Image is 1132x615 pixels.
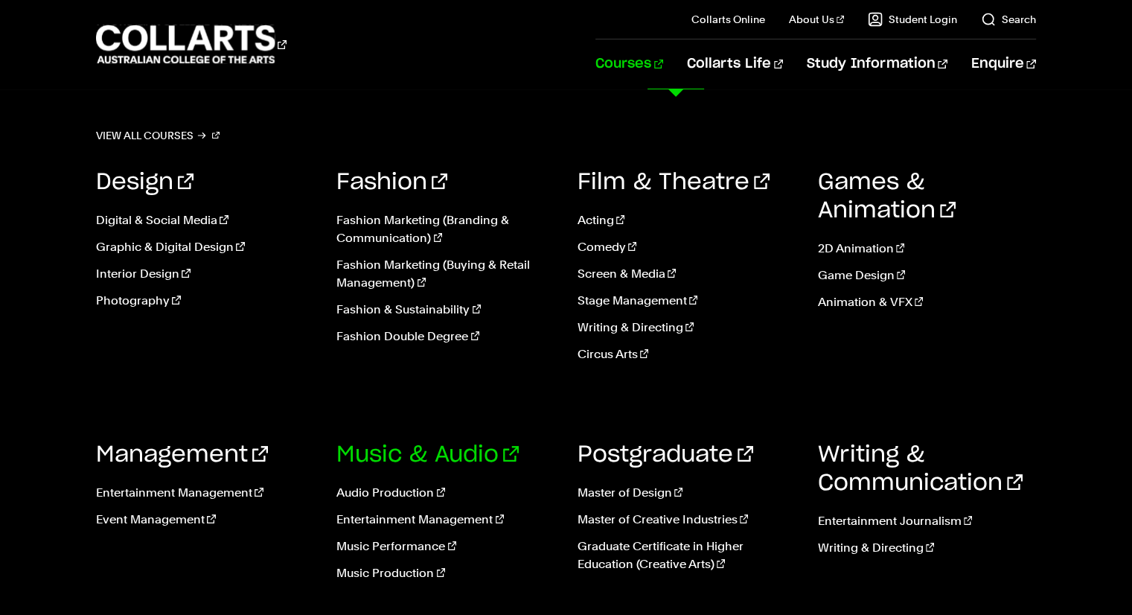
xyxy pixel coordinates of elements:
a: Fashion Double Degree [336,328,554,345]
a: Entertainment Journalism [818,512,1036,530]
a: Graphic & Digital Design [96,238,314,256]
a: Fashion [336,171,447,194]
a: Master of Creative Industries [578,511,796,529]
a: Graduate Certificate in Higher Education (Creative Arts) [578,538,796,573]
a: Postgraduate [578,444,753,466]
a: Acting [578,211,796,229]
a: Circus Arts [578,345,796,363]
a: Screen & Media [578,265,796,283]
a: Writing & Directing [578,319,796,337]
a: Master of Design [578,484,796,502]
a: Fashion Marketing (Buying & Retail Management) [336,256,554,292]
a: Music Performance [336,538,554,555]
div: Go to homepage [96,23,287,66]
a: Search [981,12,1036,27]
a: About Us [789,12,844,27]
a: Stage Management [578,292,796,310]
a: Game Design [818,267,1036,284]
a: Fashion Marketing (Branding & Communication) [336,211,554,247]
a: 2D Animation [818,240,1036,258]
a: Film & Theatre [578,171,770,194]
a: Design [96,171,194,194]
a: Music Production [336,564,554,582]
a: Digital & Social Media [96,211,314,229]
a: Entertainment Management [336,511,554,529]
a: Photography [96,292,314,310]
a: Study Information [807,39,947,89]
a: Animation & VFX [818,293,1036,311]
a: Audio Production [336,484,554,502]
a: Comedy [578,238,796,256]
a: Writing & Communication [818,444,1023,494]
a: Writing & Directing [818,539,1036,557]
a: Enquire [971,39,1036,89]
a: Collarts Life [687,39,783,89]
a: Entertainment Management [96,484,314,502]
a: Collarts Online [691,12,765,27]
a: Courses [595,39,663,89]
a: Games & Animation [818,171,956,222]
a: Interior Design [96,265,314,283]
a: Fashion & Sustainability [336,301,554,319]
a: Student Login [868,12,957,27]
a: View all courses [96,125,220,146]
a: Management [96,444,268,466]
a: Music & Audio [336,444,519,466]
a: Event Management [96,511,314,529]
